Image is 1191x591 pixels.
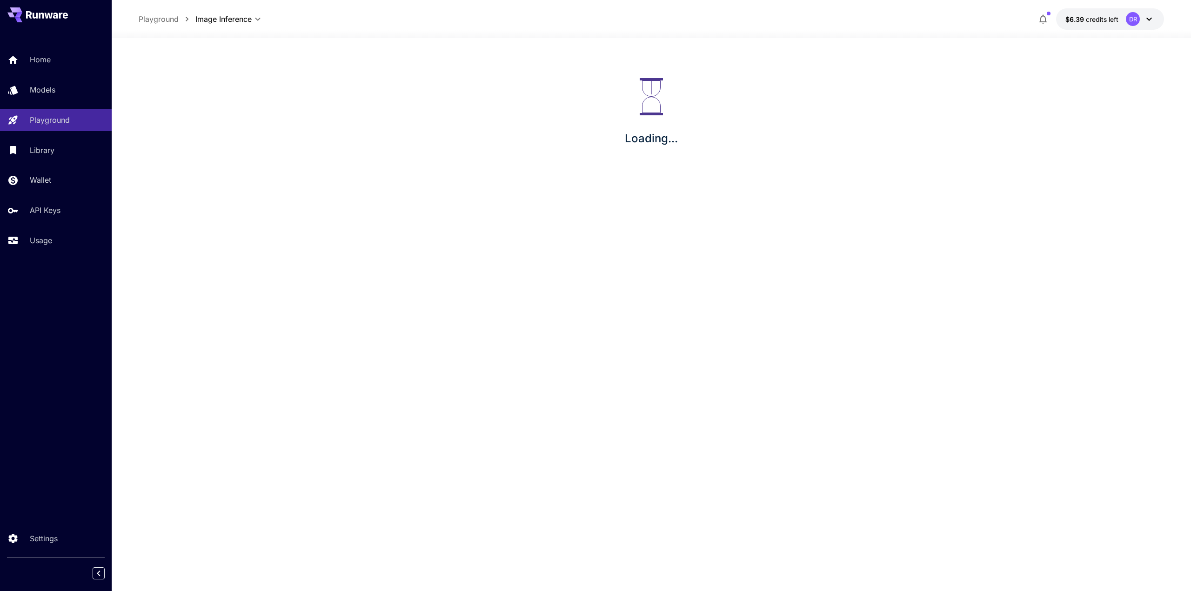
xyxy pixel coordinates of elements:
[30,84,55,95] p: Models
[30,145,54,156] p: Library
[93,567,105,579] button: Collapse sidebar
[1126,12,1140,26] div: DR
[30,235,52,246] p: Usage
[1086,15,1118,23] span: credits left
[30,174,51,186] p: Wallet
[195,13,252,25] span: Image Inference
[139,13,179,25] a: Playground
[100,565,112,582] div: Collapse sidebar
[30,205,60,216] p: API Keys
[139,13,195,25] nav: breadcrumb
[625,130,678,147] p: Loading...
[1056,8,1164,30] button: $6.38604DR
[30,54,51,65] p: Home
[30,114,70,126] p: Playground
[1065,15,1086,23] span: $6.39
[1065,14,1118,24] div: $6.38604
[30,533,58,544] p: Settings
